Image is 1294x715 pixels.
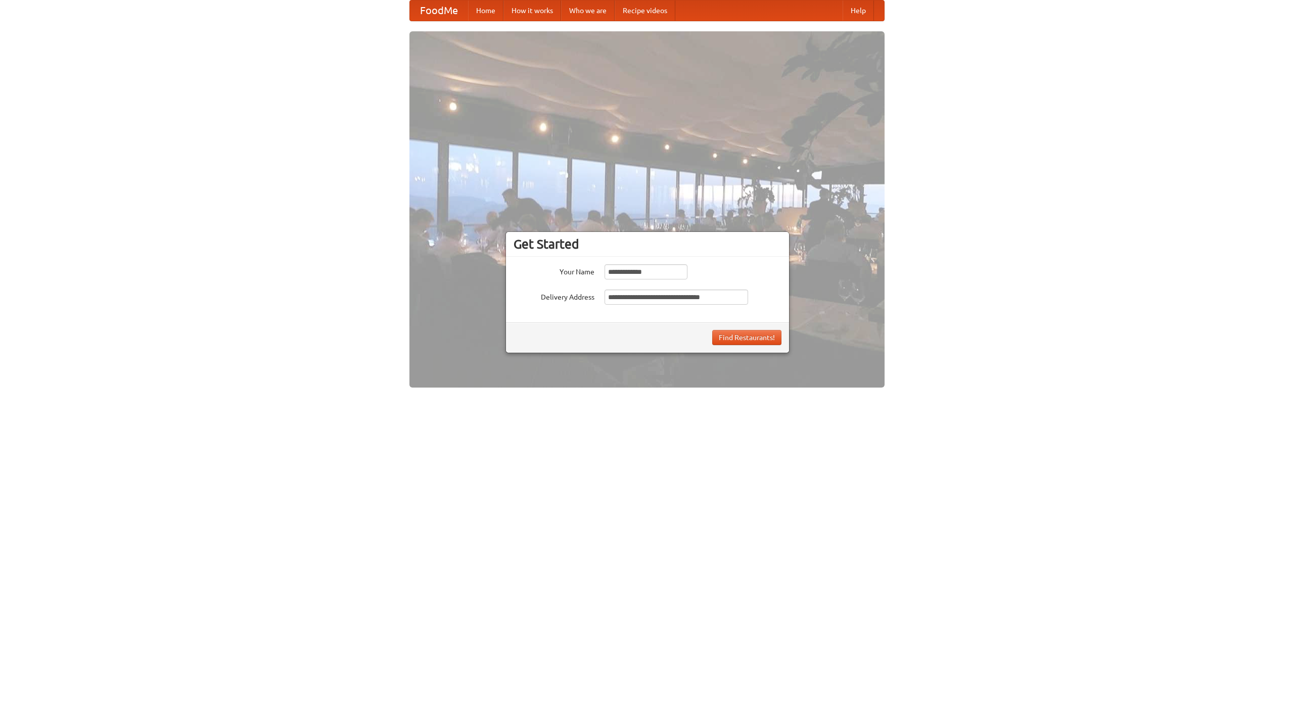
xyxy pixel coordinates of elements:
label: Your Name [514,264,594,277]
a: Home [468,1,503,21]
a: Who we are [561,1,615,21]
button: Find Restaurants! [712,330,781,345]
a: Help [843,1,874,21]
label: Delivery Address [514,290,594,302]
h3: Get Started [514,236,781,252]
a: FoodMe [410,1,468,21]
a: Recipe videos [615,1,675,21]
a: How it works [503,1,561,21]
